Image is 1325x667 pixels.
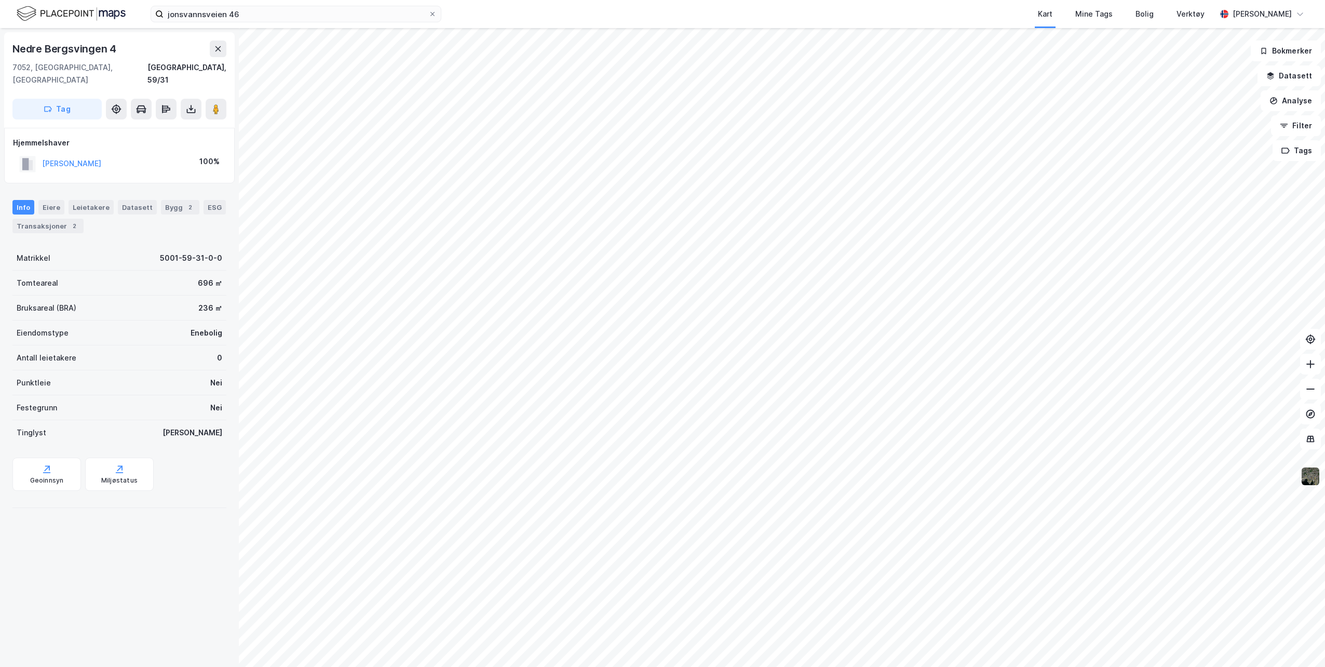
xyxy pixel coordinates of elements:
[147,61,226,86] div: [GEOGRAPHIC_DATA], 59/31
[101,476,138,485] div: Miljøstatus
[1301,466,1320,486] img: 9k=
[217,352,222,364] div: 0
[204,200,226,215] div: ESG
[12,41,118,57] div: Nedre Bergsvingen 4
[69,200,114,215] div: Leietakere
[17,377,51,389] div: Punktleie
[1038,8,1052,20] div: Kart
[1177,8,1205,20] div: Verktøy
[1258,65,1321,86] button: Datasett
[12,219,84,233] div: Transaksjoner
[163,426,222,439] div: [PERSON_NAME]
[12,200,34,215] div: Info
[17,277,58,289] div: Tomteareal
[191,327,222,339] div: Enebolig
[1271,115,1321,136] button: Filter
[17,426,46,439] div: Tinglyst
[17,5,126,23] img: logo.f888ab2527a4732fd821a326f86c7f29.svg
[1135,8,1154,20] div: Bolig
[198,302,222,314] div: 236 ㎡
[1251,41,1321,61] button: Bokmerker
[1075,8,1113,20] div: Mine Tags
[161,200,199,215] div: Bygg
[30,476,64,485] div: Geoinnsyn
[12,99,102,119] button: Tag
[17,352,76,364] div: Antall leietakere
[1261,90,1321,111] button: Analyse
[69,221,79,231] div: 2
[198,277,222,289] div: 696 ㎡
[1233,8,1292,20] div: [PERSON_NAME]
[1273,617,1325,667] iframe: Chat Widget
[17,252,50,264] div: Matrikkel
[17,302,76,314] div: Bruksareal (BRA)
[118,200,157,215] div: Datasett
[12,61,147,86] div: 7052, [GEOGRAPHIC_DATA], [GEOGRAPHIC_DATA]
[13,137,226,149] div: Hjemmelshaver
[210,377,222,389] div: Nei
[1273,140,1321,161] button: Tags
[38,200,64,215] div: Eiere
[164,6,428,22] input: Søk på adresse, matrikkel, gårdeiere, leietakere eller personer
[210,402,222,414] div: Nei
[17,327,69,339] div: Eiendomstype
[185,202,195,212] div: 2
[199,155,220,168] div: 100%
[17,402,57,414] div: Festegrunn
[160,252,222,264] div: 5001-59-31-0-0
